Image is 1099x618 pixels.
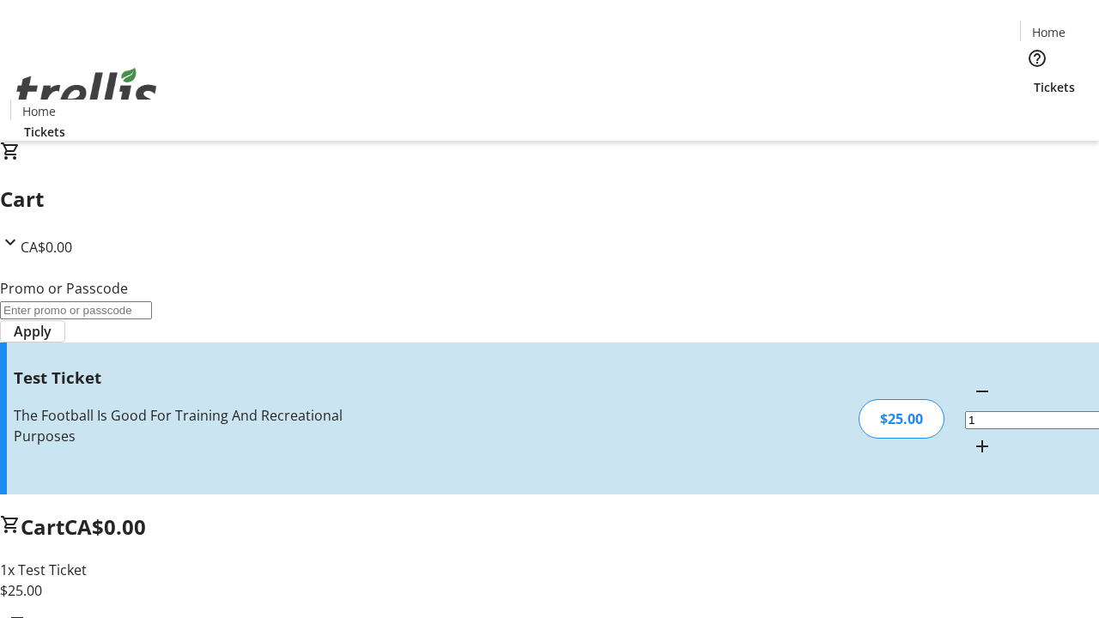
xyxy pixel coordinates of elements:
[11,102,66,120] a: Home
[14,321,52,342] span: Apply
[10,49,163,135] img: Orient E2E Organization LWHmJ57qa7's Logo
[14,366,389,390] h3: Test Ticket
[965,429,999,463] button: Increment by one
[22,102,56,120] span: Home
[10,123,79,141] a: Tickets
[24,123,65,141] span: Tickets
[14,405,389,446] div: The Football Is Good For Training And Recreational Purposes
[64,512,146,541] span: CA$0.00
[1034,78,1075,96] span: Tickets
[965,374,999,409] button: Decrement by one
[859,399,944,439] div: $25.00
[1020,41,1054,76] button: Help
[1021,23,1076,41] a: Home
[1032,23,1066,41] span: Home
[21,238,72,257] span: CA$0.00
[1020,78,1089,96] a: Tickets
[1020,96,1054,130] button: Cart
